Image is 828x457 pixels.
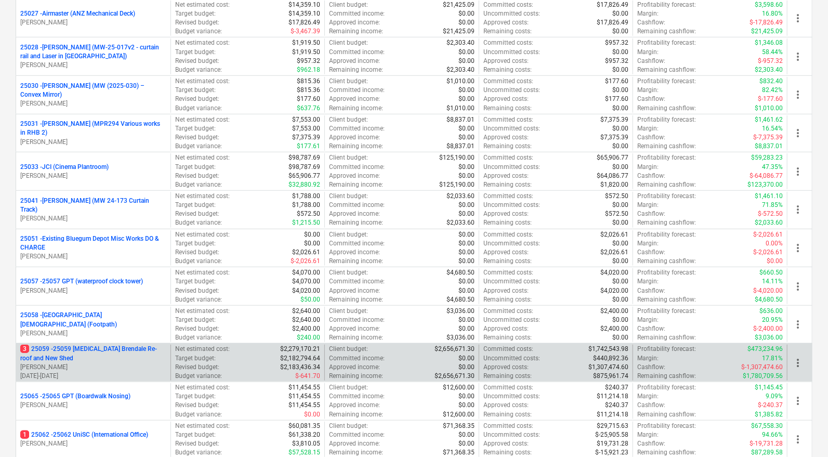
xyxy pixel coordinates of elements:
p: 25059 - 25059 [MEDICAL_DATA] Brendale Re-roof and New Shed [20,345,166,362]
div: 25030 -[PERSON_NAME] (MW (2025-030) – Convex Mirror)[PERSON_NAME] [20,82,166,108]
p: Margin : [637,163,659,172]
p: Remaining costs : [483,142,532,151]
p: [PERSON_NAME] [20,439,166,448]
p: Committed income : [329,9,385,18]
p: Committed income : [329,277,385,286]
p: Target budget : [175,9,216,18]
p: $637.76 [297,104,320,113]
p: $2,303.40 [446,66,475,74]
div: 125062 -25062 UniSC (International Office)[PERSON_NAME] [20,430,166,448]
p: $7,375.39 [292,133,320,142]
p: $0.00 [458,124,475,133]
p: Committed costs : [483,115,533,124]
span: 1 [20,430,29,439]
p: Approved costs : [483,57,529,66]
p: Profitability forecast : [637,115,696,124]
p: Remaining costs : [483,27,532,36]
p: $8,837.01 [755,142,783,151]
p: Margin : [637,124,659,133]
p: [PERSON_NAME] [20,252,166,261]
p: $7,375.39 [600,115,628,124]
p: Approved costs : [483,133,529,142]
p: Client budget : [329,268,368,277]
p: $815.36 [297,77,320,86]
p: Net estimated cost : [175,38,230,47]
p: $0.00 [612,86,628,95]
p: 25041 - [PERSON_NAME] (MW 24-173 Curtain Track) [20,197,166,214]
div: 25058 -[GEOGRAPHIC_DATA][DEMOGRAPHIC_DATA] (Footpath)[PERSON_NAME] [20,311,166,337]
p: Remaining income : [329,104,383,113]
p: $4,070.00 [292,268,320,277]
p: $815.36 [297,86,320,95]
p: Profitability forecast : [637,268,696,277]
p: 14.11% [762,277,783,286]
p: [PERSON_NAME] [20,172,166,180]
span: more_vert [792,50,804,63]
span: 3 [20,345,29,353]
p: $21,425.09 [443,27,475,36]
p: Net estimated cost : [175,1,230,9]
p: $572.50 [605,192,628,201]
p: $0.00 [458,48,475,57]
p: $0.00 [458,286,475,295]
p: $2,303.40 [446,38,475,47]
p: Committed costs : [483,38,533,47]
p: Budget variance : [175,257,222,266]
p: Remaining cashflow : [637,257,696,266]
p: $957.32 [605,38,628,47]
p: Client budget : [329,38,368,47]
p: $59,283.23 [751,153,783,162]
p: Profitability forecast : [637,230,696,239]
p: Remaining income : [329,66,383,74]
p: $1,461.10 [755,192,783,201]
p: $0.00 [612,104,628,113]
p: $957.32 [297,57,320,66]
p: $7,553.00 [292,115,320,124]
p: [PERSON_NAME] [20,61,166,70]
p: $0.00 [612,257,628,266]
p: Remaining cashflow : [637,66,696,74]
p: $832.40 [759,77,783,86]
p: $4,680.50 [446,268,475,277]
p: $4,020.00 [600,286,628,295]
p: 25062 - 25062 UniSC (International Office) [20,430,148,439]
p: Remaining income : [329,142,383,151]
p: $1,788.00 [292,192,320,201]
p: Approved income : [329,286,380,295]
p: $0.00 [767,257,783,266]
p: Approved costs : [483,248,529,257]
p: Client budget : [329,230,368,239]
p: Remaining cashflow : [637,27,696,36]
p: $21,425.09 [443,1,475,9]
p: Committed costs : [483,1,533,9]
p: Committed income : [329,48,385,57]
p: $2,303.40 [755,66,783,74]
p: Approved costs : [483,172,529,180]
p: Committed income : [329,163,385,172]
p: Remaining income : [329,180,383,189]
p: Budget variance : [175,66,222,74]
p: Committed income : [329,86,385,95]
p: Net estimated cost : [175,230,230,239]
p: Remaining cashflow : [637,180,696,189]
p: $0.00 [458,57,475,66]
p: Approved income : [329,248,380,257]
p: Uncommitted costs : [483,239,540,248]
p: $0.00 [612,27,628,36]
p: $177.61 [297,142,320,151]
p: $177.60 [297,95,320,103]
p: Uncommitted costs : [483,86,540,95]
p: Profitability forecast : [637,38,696,47]
p: $0.00 [458,163,475,172]
p: Margin : [637,9,659,18]
p: $3,598.60 [755,1,783,9]
div: 25065 -25065 GPT (Boardwalk Nosing)[PERSON_NAME] [20,392,166,410]
p: $-17,826.49 [750,18,783,27]
p: $98,787.69 [288,153,320,162]
p: Approved income : [329,18,380,27]
iframe: Chat Widget [776,407,828,457]
p: $-7,375.39 [753,133,783,142]
p: $17,826.49 [597,18,628,27]
p: Budget variance : [175,142,222,151]
p: $0.00 [304,239,320,248]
